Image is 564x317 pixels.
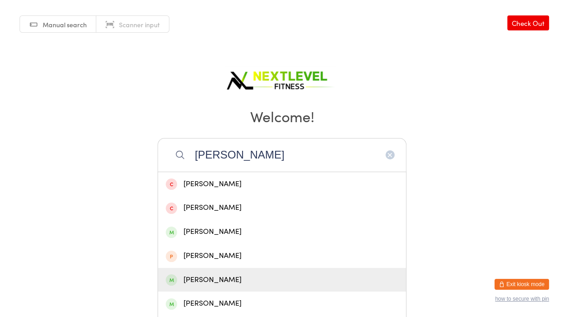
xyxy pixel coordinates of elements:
[166,226,398,238] div: [PERSON_NAME]
[166,297,398,310] div: [PERSON_NAME]
[166,178,398,190] div: [PERSON_NAME]
[166,274,398,286] div: [PERSON_NAME]
[495,279,549,290] button: Exit kiosk mode
[119,20,160,29] span: Scanner input
[9,106,555,126] h2: Welcome!
[43,20,87,29] span: Manual search
[225,64,339,93] img: Next Level Fitness
[166,250,398,262] div: [PERSON_NAME]
[507,15,549,30] a: Check Out
[158,138,406,172] input: Search
[495,296,549,302] button: how to secure with pin
[166,202,398,214] div: [PERSON_NAME]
